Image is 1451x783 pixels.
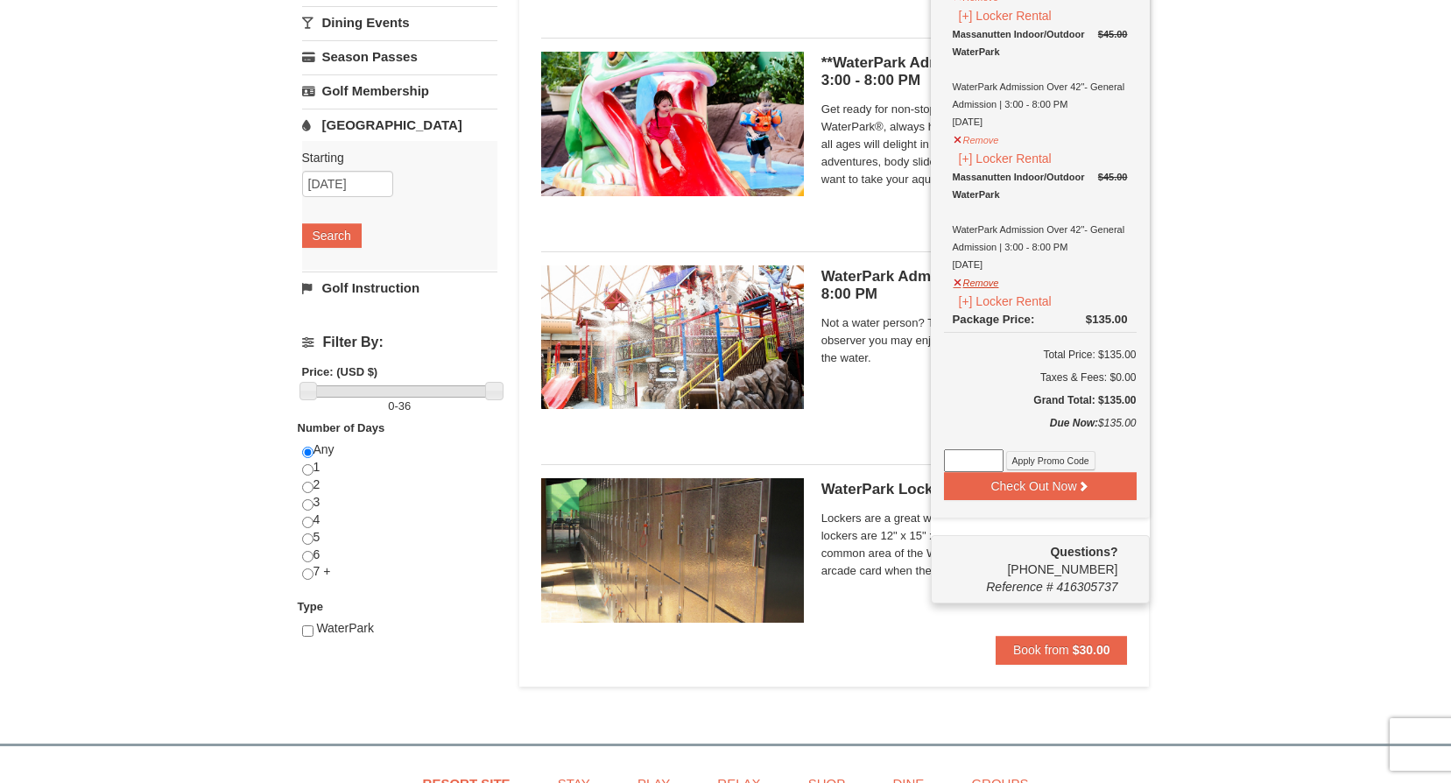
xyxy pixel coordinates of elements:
strong: Price: (USD $) [302,365,378,378]
button: Remove [953,127,1000,149]
h4: Filter By: [302,335,497,350]
strong: $30.00 [1073,643,1110,657]
img: 6619917-1062-d161e022.jpg [541,52,804,195]
div: $135.00 [944,414,1137,449]
strong: Questions? [1050,545,1117,559]
span: Get ready for non-stop thrills at the Massanutten WaterPark®, always heated to 84° Fahrenheit. Ch... [821,101,1128,188]
button: [+] Locker Rental [953,149,1058,168]
span: WaterPark [316,621,374,635]
div: WaterPark Admission Over 42"- General Admission | 3:00 - 8:00 PM [DATE] [953,168,1128,273]
button: Check Out Now [944,472,1137,500]
span: Lockers are a great way to keep your valuables safe. The lockers are 12" x 15" x 18" in size and ... [821,510,1128,580]
span: 0 [388,399,394,413]
a: [GEOGRAPHIC_DATA] [302,109,497,141]
button: Search [302,223,362,248]
h6: Total Price: $135.00 [944,346,1137,363]
button: Apply Promo Code [1006,451,1095,470]
span: Not a water person? Then this ticket is just for you. As an observer you may enjoy the WaterPark ... [821,314,1128,367]
div: Massanutten Indoor/Outdoor WaterPark [953,25,1128,60]
div: Taxes & Fees: $0.00 [944,369,1137,386]
del: $45.00 [1098,172,1128,182]
a: Golf Instruction [302,272,497,304]
label: - [302,398,497,415]
a: Season Passes [302,40,497,73]
span: 36 [398,399,411,413]
button: Remove [953,270,1000,292]
h5: Grand Total: $135.00 [944,391,1137,409]
strong: Due Now: [1050,417,1098,429]
span: 416305737 [1056,580,1117,594]
h5: WaterPark Locker Rental [821,481,1128,498]
del: $45.00 [1098,29,1128,39]
span: Book from [1013,643,1069,657]
div: $135.00 [1086,311,1128,328]
span: Package Price: [953,313,1035,326]
a: Golf Membership [302,74,497,107]
label: Starting [302,149,484,166]
h5: WaterPark Admission- Observer | 3:00 - 8:00 PM [821,268,1128,303]
div: Massanutten Indoor/Outdoor WaterPark [953,168,1128,203]
div: WaterPark Admission Over 42"- General Admission | 3:00 - 8:00 PM [DATE] [953,25,1128,130]
span: [PHONE_NUMBER] [944,543,1118,576]
img: 6619917-1005-d92ad057.png [541,478,804,622]
div: Any 1 2 3 4 5 6 7 + [302,441,497,598]
button: Book from $30.00 [996,636,1128,664]
h5: **WaterPark Admission - Under 42” Tall | 3:00 - 8:00 PM [821,54,1128,89]
button: [+] Locker Rental [953,6,1058,25]
button: [+] Locker Rental [953,292,1058,311]
strong: Number of Days [298,421,385,434]
a: Dining Events [302,6,497,39]
span: Reference # [986,580,1053,594]
img: 6619917-1066-60f46fa6.jpg [541,265,804,409]
strong: Type [298,600,323,613]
